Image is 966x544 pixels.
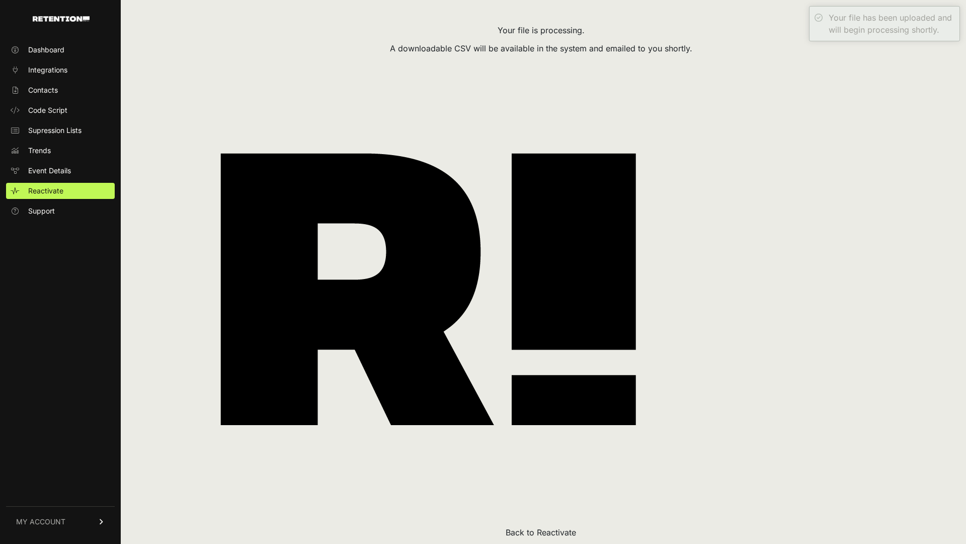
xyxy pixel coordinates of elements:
[6,102,115,118] a: Code Script
[6,163,115,179] a: Event Details
[28,166,71,176] span: Event Details
[6,62,115,78] a: Integrations
[135,58,722,520] img: retention_loading-84589c926362e1b6405fb4a3b084ba29af2bfaf3195488502c04e31e9c4d6bc1.png
[506,527,576,537] a: Back to Reactivate
[135,42,947,54] div: A downloadable CSV will be available in the system and emailed to you shortly.
[6,42,115,58] a: Dashboard
[6,143,115,159] a: Trends
[6,82,115,98] a: Contacts
[506,526,576,538] button: Back to Reactivate
[135,24,947,36] div: Your file is processing.
[28,125,82,135] span: Supression Lists
[16,517,65,527] span: MY ACCOUNT
[28,65,67,75] span: Integrations
[6,203,115,219] a: Support
[28,45,64,55] span: Dashboard
[28,146,51,156] span: Trends
[33,16,90,22] img: Retention.com
[6,122,115,139] a: Supression Lists
[28,186,63,196] span: Reactivate
[28,206,55,216] span: Support
[28,105,67,115] span: Code Script
[6,506,115,537] a: MY ACCOUNT
[6,183,115,199] a: Reactivate
[829,12,954,36] div: Your file has been uploaded and will begin processing shortly.
[28,85,58,95] span: Contacts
